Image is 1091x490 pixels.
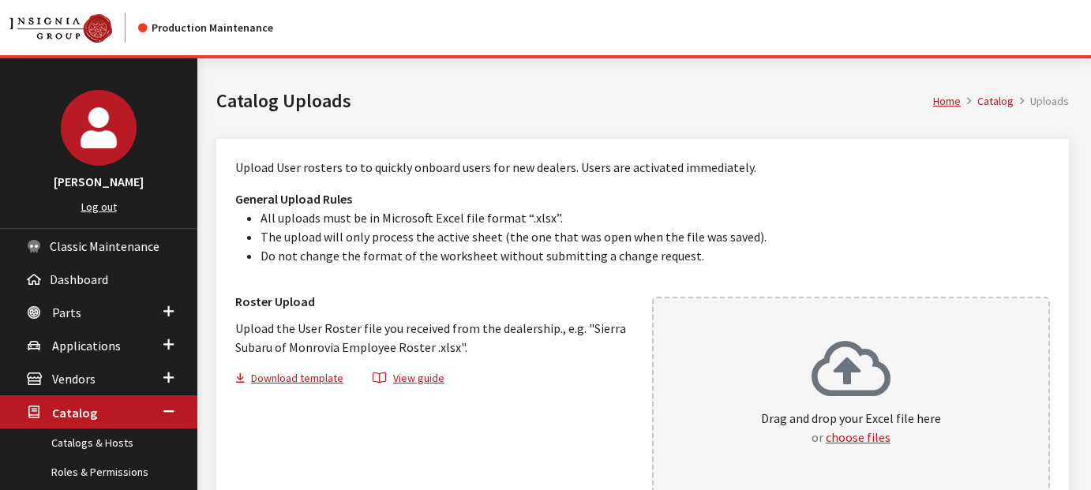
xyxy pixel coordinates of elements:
[52,405,97,421] span: Catalog
[261,208,1050,227] li: All uploads must be in Microsoft Excel file format “.xlsx”.
[761,409,941,447] p: Drag and drop your Excel file here
[50,238,159,254] span: Classic Maintenance
[16,172,182,191] h3: [PERSON_NAME]
[52,305,81,320] span: Parts
[235,319,633,357] p: Upload the User Roster file you received from the dealership., e.g. "Sierra Subaru of Monrovia Em...
[235,158,1050,177] p: Upload User rosters to to quickly onboard users for new dealers. Users are activated immediately.
[138,20,273,36] div: Production Maintenance
[261,246,1050,265] li: Do not change the format of the worksheet without submitting a change request.
[216,87,933,115] h1: Catalog Uploads
[1014,93,1069,110] li: Uploads
[235,189,1050,208] h3: General Upload Rules
[235,369,357,392] button: Download template
[61,90,137,166] img: Roger Schmidt
[261,227,1050,246] li: The upload will only process the active sheet (the one that was open when the file was saved).
[933,94,961,108] a: Home
[961,93,1014,110] li: Catalog
[826,428,890,447] button: choose files
[9,14,112,43] img: Catalog Maintenance
[52,372,96,387] span: Vendors
[235,292,633,311] h3: Roster Upload
[812,429,823,445] span: or
[9,13,138,43] a: Insignia Group logo
[52,338,121,353] span: Applications
[50,271,108,287] span: Dashboard
[359,369,458,392] button: View guide
[81,200,117,214] a: Log out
